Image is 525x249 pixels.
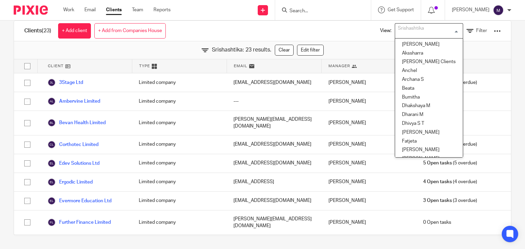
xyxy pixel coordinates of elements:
[48,178,56,186] img: svg%3E
[227,135,321,154] div: [EMAIL_ADDRESS][DOMAIN_NAME]
[48,159,99,167] a: Edev Solutions Ltd
[132,173,227,191] div: Limited company
[423,197,477,204] span: (3 overdue)
[395,67,463,75] li: Anchel
[370,21,501,41] div: View:
[423,197,452,204] span: 3 Open tasks
[289,8,350,14] input: Search
[395,119,463,128] li: Dhivya S T
[396,25,459,37] input: Search for option
[322,92,416,111] div: [PERSON_NAME]
[48,141,56,149] img: svg%3E
[395,23,463,39] div: Search for option
[48,197,56,205] img: svg%3E
[395,137,463,146] li: Fatjeta
[322,210,416,235] div: [PERSON_NAME]
[395,146,463,155] li: [PERSON_NAME]
[395,155,463,163] li: [PERSON_NAME]
[227,192,321,210] div: [EMAIL_ADDRESS][DOMAIN_NAME]
[21,60,34,73] input: Select all
[48,141,98,149] a: Corthotec Limited
[227,173,321,191] div: [EMAIL_ADDRESS]
[234,63,247,69] span: Email
[84,6,96,13] a: Email
[322,111,416,135] div: [PERSON_NAME]
[58,23,91,39] a: + Add client
[48,218,111,226] a: Further Finance Limited
[48,63,64,69] span: Client
[132,135,227,154] div: Limited company
[94,23,166,39] a: + Add from Companies House
[212,46,271,54] span: Srishashtika: 23 results.
[395,93,463,102] li: Bumitha
[395,111,463,119] li: Dharani M
[423,219,451,226] span: 0 Open tasks
[227,210,321,235] div: [PERSON_NAME][EMAIL_ADDRESS][DOMAIN_NAME]
[139,63,150,69] span: Type
[63,6,74,13] a: Work
[328,63,350,69] span: Manager
[395,128,463,137] li: [PERSON_NAME]
[48,97,56,105] img: svg%3E
[275,45,294,56] a: Clear
[132,6,143,13] a: Team
[395,49,463,58] li: Akssharra
[395,40,463,49] li: [PERSON_NAME]
[476,28,487,33] span: Filter
[423,178,477,185] span: (4 overdue)
[48,78,56,87] img: svg%3E
[132,210,227,235] div: Limited company
[227,154,321,173] div: [EMAIL_ADDRESS][DOMAIN_NAME]
[132,192,227,210] div: Limited company
[48,178,93,186] a: Ergodic Limited
[493,5,504,16] img: svg%3E
[322,173,416,191] div: [PERSON_NAME]
[423,178,452,185] span: 4 Open tasks
[322,73,416,92] div: [PERSON_NAME]
[48,159,56,167] img: svg%3E
[153,6,171,13] a: Reports
[322,192,416,210] div: [PERSON_NAME]
[227,111,321,135] div: [PERSON_NAME][EMAIL_ADDRESS][DOMAIN_NAME]
[132,111,227,135] div: Limited company
[106,6,122,13] a: Clients
[322,135,416,154] div: [PERSON_NAME]
[227,92,321,111] div: ---
[452,6,489,13] p: [PERSON_NAME]
[395,75,463,84] li: Archana S
[322,154,416,173] div: [PERSON_NAME]
[48,197,111,205] a: Evermore Education Ltd
[395,102,463,111] li: Dhakshaya M
[132,92,227,111] div: Limited company
[132,73,227,92] div: Limited company
[297,45,324,56] a: Edit filter
[395,84,463,93] li: Beata
[48,119,56,127] img: svg%3E
[395,58,463,67] li: [PERSON_NAME] Clients
[423,160,477,166] span: (5 overdue)
[423,160,452,166] span: 5 Open tasks
[132,154,227,173] div: Limited company
[48,119,106,127] a: Bevan Health Limited
[48,218,56,226] img: svg%3E
[48,97,100,105] a: Ambervine Limited
[24,27,51,34] h1: Clients
[388,8,414,12] span: Get Support
[42,28,51,33] span: (23)
[227,73,321,92] div: [EMAIL_ADDRESS][DOMAIN_NAME]
[14,5,48,15] img: Pixie
[48,78,83,87] a: 3Stage Ltd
